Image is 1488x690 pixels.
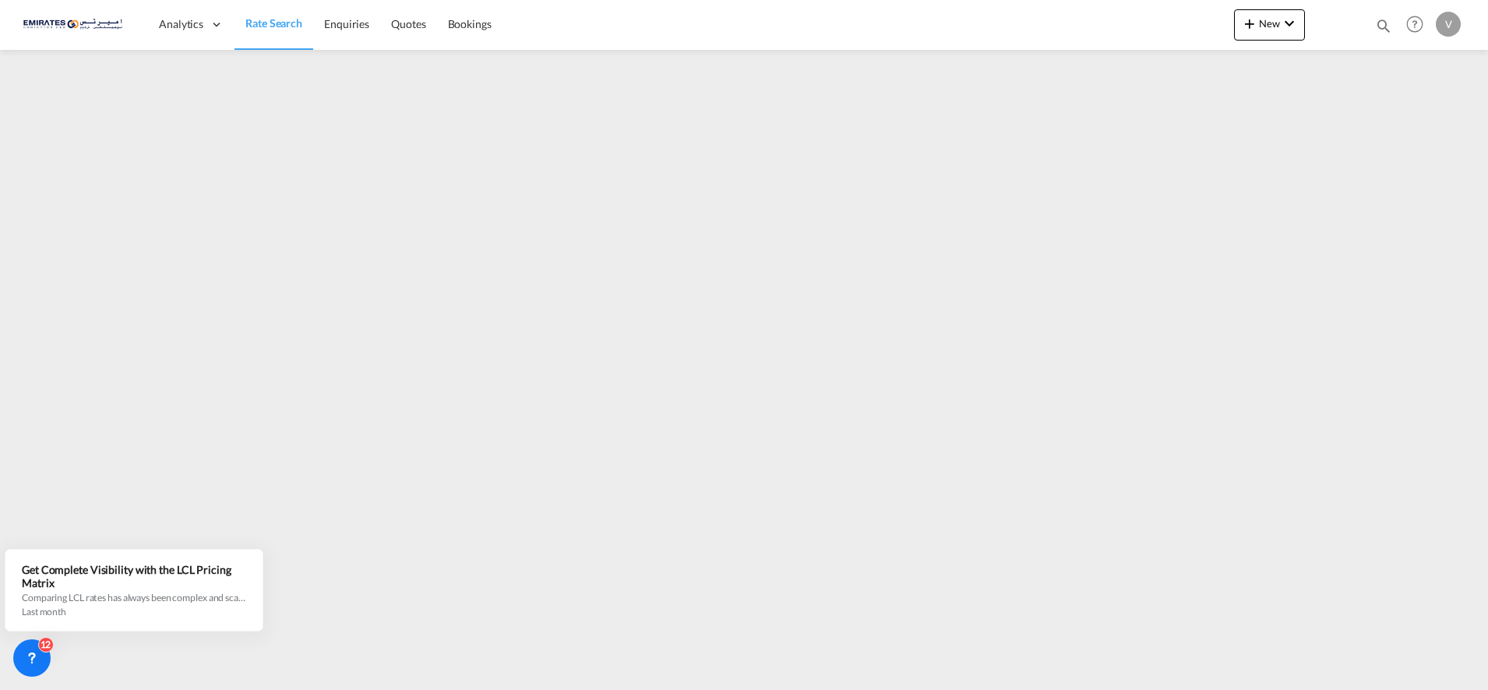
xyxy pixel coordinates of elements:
[1375,17,1392,34] md-icon: icon-magnify
[391,17,425,30] span: Quotes
[324,17,369,30] span: Enquiries
[1402,11,1428,37] span: Help
[245,16,302,30] span: Rate Search
[1280,14,1299,33] md-icon: icon-chevron-down
[1234,9,1305,41] button: icon-plus 400-fgNewicon-chevron-down
[1240,14,1259,33] md-icon: icon-plus 400-fg
[23,7,129,42] img: c67187802a5a11ec94275b5db69a26e6.png
[1375,17,1392,41] div: icon-magnify
[1240,17,1299,30] span: New
[159,16,203,32] span: Analytics
[448,17,492,30] span: Bookings
[1436,12,1461,37] div: V
[1402,11,1436,39] div: Help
